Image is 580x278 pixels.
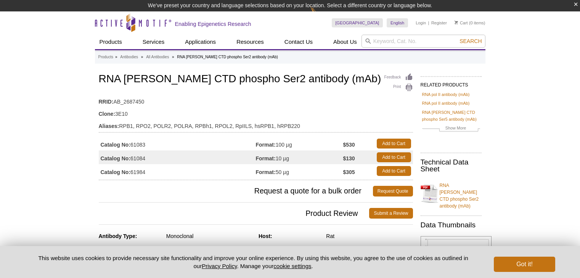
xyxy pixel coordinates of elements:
[256,164,343,178] td: 50 µg
[457,38,484,45] button: Search
[384,73,413,81] a: Feedback
[455,18,485,27] li: (0 items)
[99,208,370,219] span: Product Review
[256,169,276,176] strong: Format:
[280,35,317,49] a: Contact Us
[202,263,237,269] a: Privacy Policy
[256,137,343,150] td: 100 µg
[146,54,169,61] a: All Antibodies
[101,141,131,148] strong: Catalog No:
[369,208,413,219] a: Submit a Review
[326,245,413,252] div: 240 kDa
[273,263,311,269] button: cookie settings
[99,233,137,239] strong: Antibody Type:
[99,73,413,86] h1: RNA [PERSON_NAME] CTD phospho Ser2 antibody (mAb)
[326,233,413,240] div: Rat
[431,20,447,26] a: Register
[99,137,256,150] td: 61083
[343,141,355,148] strong: $530
[99,150,256,164] td: 61084
[494,257,555,272] button: Got it!
[175,21,251,27] h2: Enabling Epigenetics Research
[232,35,268,49] a: Resources
[256,141,276,148] strong: Format:
[455,20,468,26] a: Cart
[180,35,220,49] a: Applications
[25,254,482,270] p: This website uses cookies to provide necessary site functionality and improve your online experie...
[99,186,373,197] span: Request a quote for a bulk order
[256,150,343,164] td: 10 µg
[172,55,174,59] li: »
[166,233,253,240] div: Monoclonal
[99,246,119,252] strong: Isotype:
[99,110,116,117] strong: Clone:
[377,152,411,162] a: Add to Cart
[138,35,169,49] a: Services
[329,35,361,49] a: About Us
[177,55,278,59] li: RNA [PERSON_NAME] CTD phospho Ser2 antibody (mAb)
[101,155,131,162] strong: Catalog No:
[310,6,331,24] img: Change Here
[361,35,485,48] input: Keyword, Cat. No.
[99,98,114,105] strong: RRID:
[101,169,131,176] strong: Catalog No:
[259,233,272,239] strong: Host:
[256,155,276,162] strong: Format:
[421,159,482,173] h2: Technical Data Sheet
[99,94,413,106] td: AB_2687450
[343,155,355,162] strong: $130
[166,245,253,252] div: IgG1
[377,166,411,176] a: Add to Cart
[99,123,119,129] strong: Aliases:
[460,38,482,44] span: Search
[259,246,304,252] strong: Molecular Weight:
[416,20,426,26] a: Login
[422,125,480,133] a: Show More
[387,18,408,27] a: English
[343,169,355,176] strong: $305
[384,83,413,92] a: Print
[115,55,117,59] li: »
[141,55,143,59] li: »
[422,109,480,123] a: RNA [PERSON_NAME] CTD phospho Ser5 antibody (mAb)
[120,54,138,61] a: Antibodies
[95,35,127,49] a: Products
[373,186,413,197] a: Request Quote
[332,18,383,27] a: [GEOGRAPHIC_DATA]
[455,21,458,24] img: Your Cart
[377,139,411,149] a: Add to Cart
[98,54,113,61] a: Products
[99,164,256,178] td: 61984
[99,118,413,130] td: RPB1, RPO2, POLR2, POLRA, RPBh1, RPOL2, RpIILS, hsRPB1, hRPB220
[428,18,429,27] li: |
[421,222,482,228] h2: Data Thumbnails
[421,177,482,209] a: RNA [PERSON_NAME] CTD phospho Ser2 antibody (mAb)
[422,91,470,98] a: RNA pol II antibody (mAb)
[422,100,470,107] a: RNA pol II antibody (mAb)
[421,76,482,90] h2: RELATED PRODUCTS
[99,106,413,118] td: 3E10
